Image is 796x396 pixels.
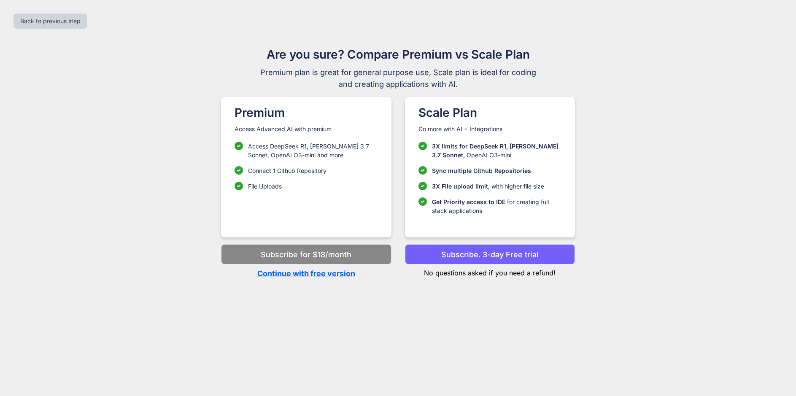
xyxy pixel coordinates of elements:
p: Continue with free version [221,268,391,279]
h1: Are you sure? Compare Premium vs Scale Plan [256,46,540,63]
h1: Premium [235,104,378,121]
img: checklist [235,166,243,175]
img: checklist [418,182,427,190]
p: Access DeepSeek R1, [PERSON_NAME] 3.7 Sonnet, OpenAI O3-mini and more [248,142,378,159]
p: No questions asked if you need a refund! [405,264,575,278]
button: Subscribe for $18/month [221,244,391,264]
p: Do more with AI + Integrations [418,125,561,133]
h1: Scale Plan [418,104,561,121]
img: checklist [418,166,427,175]
img: checklist [235,142,243,150]
p: Subscribe. 3-day Free trial [441,249,539,260]
img: checklist [418,197,427,206]
p: for creating full stack applications [432,197,561,215]
p: File Uploads [248,182,282,191]
button: Subscribe. 3-day Free trial [405,244,575,264]
p: Subscribe for $18/month [261,249,351,260]
button: Back to previous step [13,13,87,29]
span: 3X limits for DeepSeek R1, [PERSON_NAME] 3.7 Sonnet, [432,143,559,159]
span: 3X File upload limit [432,183,488,190]
img: checklist [418,142,427,150]
span: Premium plan is great for general purpose use, Scale plan is ideal for coding and creating applic... [256,67,540,90]
span: Get Priority access to IDE [432,198,505,205]
p: , with higher file size [432,182,544,191]
p: Access Advanced AI with premium [235,125,378,133]
p: Sync multiple Github Repositories [432,166,531,175]
p: Connect 1 Github Repository [248,166,326,175]
img: checklist [235,182,243,190]
p: OpenAI O3-mini [432,142,561,159]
